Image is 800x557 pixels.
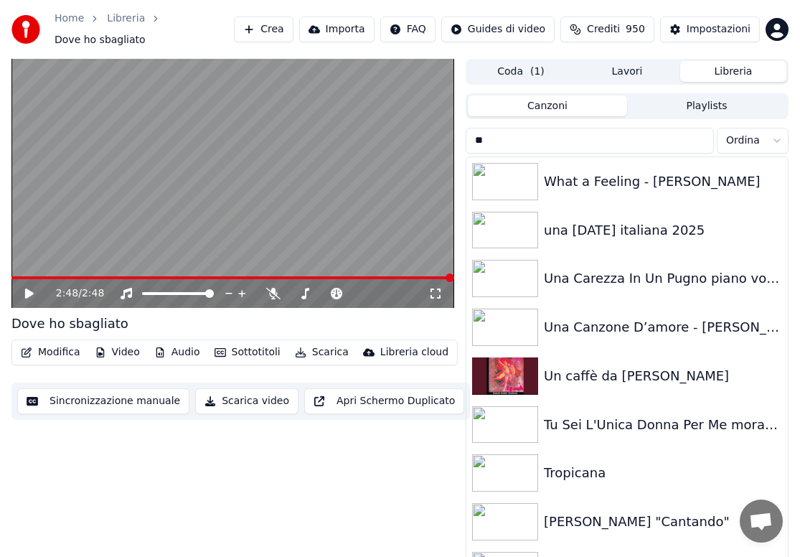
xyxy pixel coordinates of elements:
div: Impostazioni [687,22,750,37]
button: Apri Schermo Duplicato [304,388,464,414]
span: 2:48 [56,286,78,301]
button: Coda [468,61,574,82]
span: ( 1 ) [530,65,545,79]
img: youka [11,15,40,44]
div: Dove ho sbagliato [11,314,128,334]
button: Crea [234,17,293,42]
div: Libreria cloud [380,345,448,360]
button: Sottotitoli [209,342,286,362]
button: Modifica [15,342,86,362]
span: Crediti [587,22,620,37]
div: Una Canzone D’amore - [PERSON_NAME] [544,317,782,337]
button: Video [89,342,146,362]
button: Lavori [574,61,680,82]
span: 950 [626,22,645,37]
button: Impostazioni [660,17,760,42]
a: Home [55,11,84,26]
button: Scarica video [195,388,298,414]
div: Aprire la chat [740,500,783,543]
nav: breadcrumb [55,11,234,47]
a: Libreria [107,11,145,26]
div: Tu Sei L'Unica Donna Per Me morandi [544,415,782,435]
button: Audio [149,342,206,362]
div: What a Feeling - [PERSON_NAME] [544,172,782,192]
span: Ordina [726,134,760,148]
button: Crediti950 [560,17,654,42]
button: Playlists [627,95,786,116]
button: Libreria [680,61,786,82]
button: FAQ [380,17,436,42]
span: 2:48 [82,286,104,301]
button: Canzoni [468,95,627,116]
div: Una Carezza In Un Pugno piano voce dev [544,268,782,289]
div: una [DATE] italiana 2025 [544,220,782,240]
button: Sincronizzazione manuale [17,388,189,414]
button: Importa [299,17,375,42]
button: Guides di video [441,17,555,42]
button: Scarica [289,342,354,362]
span: Dove ho sbagliato [55,33,146,47]
div: Tropicana [544,463,782,483]
div: [PERSON_NAME] "Cantando" [544,512,782,532]
div: / [56,286,90,301]
div: Un caffè da [PERSON_NAME] [544,366,782,386]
